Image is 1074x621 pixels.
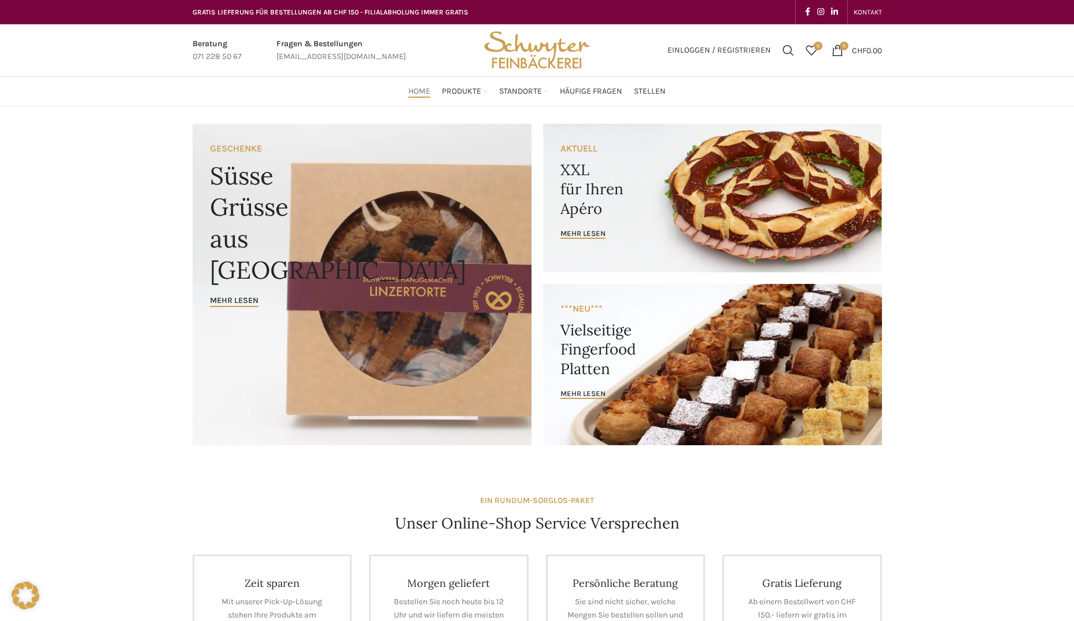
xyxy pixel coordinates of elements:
a: 0 CHF0.00 [826,39,888,62]
a: Standorte [499,80,548,103]
h4: Gratis Lieferung [741,576,863,590]
a: Produkte [442,80,488,103]
a: 0 [800,39,823,62]
a: Facebook social link [802,4,814,20]
strong: EIN RUNDUM-SORGLOS-PAKET [480,496,594,505]
bdi: 0.00 [852,45,882,55]
a: Instagram social link [814,4,828,20]
span: KONTAKT [854,8,882,16]
a: Banner link [543,124,882,272]
a: Site logo [480,45,593,54]
h4: Morgen geliefert [388,576,510,590]
div: Meine Wunschliste [800,39,823,62]
span: Home [408,86,430,97]
span: 0 [840,42,848,50]
h4: Zeit sparen [212,576,333,590]
span: Häufige Fragen [560,86,622,97]
a: Stellen [634,80,666,103]
span: Stellen [634,86,666,97]
span: CHF [852,45,866,55]
span: Produkte [442,86,481,97]
a: Banner link [543,284,882,445]
a: Einloggen / Registrieren [662,39,777,62]
a: Infobox link [193,38,242,64]
a: Banner link [193,124,532,445]
div: Secondary navigation [848,1,888,24]
a: Suchen [777,39,800,62]
span: 0 [814,42,822,50]
h4: Persönliche Beratung [565,576,687,590]
a: Häufige Fragen [560,80,622,103]
img: Bäckerei Schwyter [480,24,593,76]
div: Main navigation [187,80,888,103]
span: Standorte [499,86,542,97]
span: Einloggen / Registrieren [667,46,771,54]
a: Home [408,80,430,103]
a: KONTAKT [854,1,882,24]
a: Linkedin social link [828,4,842,20]
span: GRATIS LIEFERUNG FÜR BESTELLUNGEN AB CHF 150 - FILIALABHOLUNG IMMER GRATIS [193,8,468,16]
a: Infobox link [276,38,406,64]
h4: Unser Online-Shop Service Versprechen [395,513,680,534]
